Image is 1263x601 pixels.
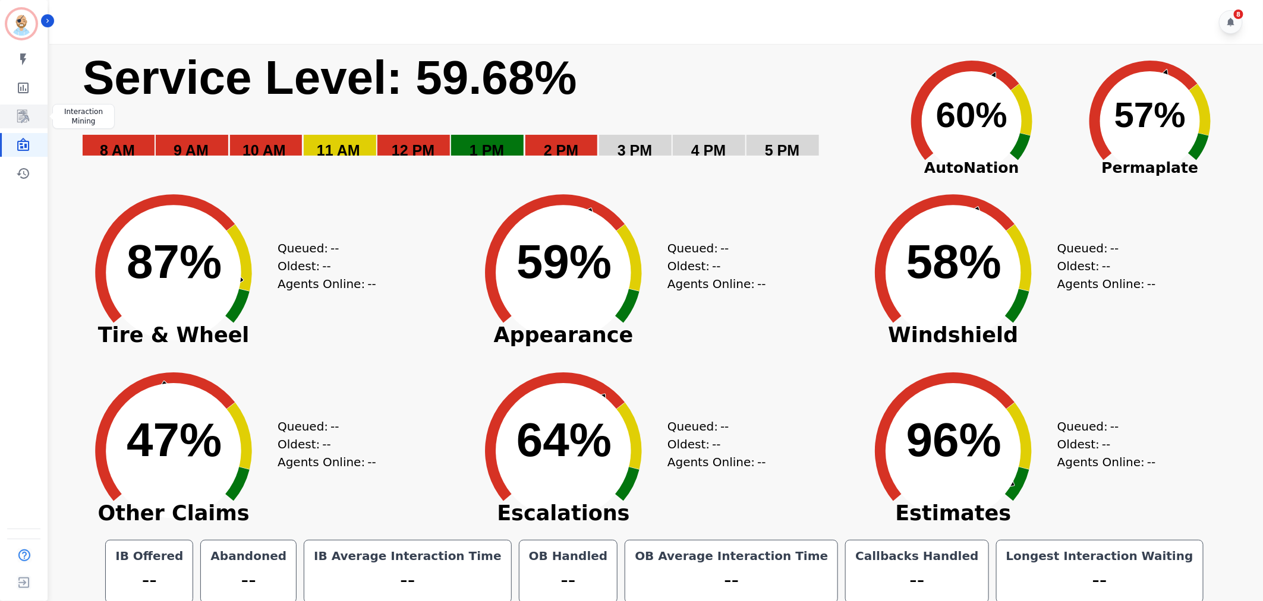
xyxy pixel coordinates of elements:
div: Agents Online: [667,275,768,293]
text: 2 PM [544,142,578,159]
span: Escalations [459,507,667,519]
div: OB Average Interaction Time [632,548,830,564]
div: Agents Online: [278,275,379,293]
text: 1 PM [470,142,504,159]
div: -- [853,564,981,596]
span: Other Claims [70,507,278,519]
div: Oldest: [667,257,757,275]
text: 47% [127,413,222,466]
div: -- [113,564,185,596]
span: -- [322,435,330,453]
span: -- [712,435,720,453]
div: Queued: [278,239,367,257]
span: -- [1110,239,1119,257]
div: IB Offered [113,548,185,564]
div: Agents Online: [1057,275,1158,293]
span: Windshield [849,329,1057,341]
span: -- [322,257,330,275]
span: Appearance [459,329,667,341]
div: Oldest: [278,435,367,453]
span: -- [1102,257,1110,275]
div: Queued: [667,239,757,257]
div: -- [311,564,504,596]
div: -- [1004,564,1196,596]
svg: Service Level: 0% [81,49,880,176]
text: 60% [936,95,1007,135]
text: 8 AM [100,142,135,159]
text: 58% [906,235,1001,288]
span: -- [330,239,339,257]
span: -- [712,257,720,275]
text: 96% [906,413,1001,466]
span: -- [720,239,729,257]
text: 87% [127,235,222,288]
span: -- [1110,417,1119,435]
span: -- [757,275,766,293]
div: Agents Online: [1057,453,1158,471]
span: -- [1102,435,1110,453]
div: Queued: [1057,239,1147,257]
div: Oldest: [1057,435,1147,453]
text: 3 PM [618,142,652,159]
span: -- [330,417,339,435]
text: 5 PM [765,142,799,159]
div: Longest Interaction Waiting [1004,548,1196,564]
span: -- [367,453,376,471]
div: Agents Online: [667,453,768,471]
text: 59% [516,235,612,288]
div: Queued: [1057,417,1147,435]
span: Tire & Wheel [70,329,278,341]
div: -- [208,564,289,596]
div: Oldest: [278,257,367,275]
text: 64% [516,413,612,466]
span: AutoNation [883,157,1061,179]
span: -- [367,275,376,293]
span: -- [1147,275,1155,293]
text: 57% [1114,95,1186,135]
text: 11 AM [317,142,360,159]
div: Queued: [278,417,367,435]
div: 8 [1234,10,1243,19]
div: OB Handled [527,548,610,564]
span: -- [720,417,729,435]
span: Permaplate [1061,157,1239,179]
text: Service Level: 59.68% [83,51,577,104]
div: Agents Online: [278,453,379,471]
span: -- [1147,453,1155,471]
text: 9 AM [174,142,209,159]
div: Oldest: [1057,257,1147,275]
text: 10 AM [242,142,286,159]
text: 4 PM [691,142,726,159]
div: IB Average Interaction Time [311,548,504,564]
div: -- [632,564,830,596]
span: -- [757,453,766,471]
img: Bordered avatar [7,10,36,38]
div: -- [527,564,610,596]
span: Estimates [849,507,1057,519]
div: Callbacks Handled [853,548,981,564]
div: Abandoned [208,548,289,564]
text: 12 PM [392,142,434,159]
div: Queued: [667,417,757,435]
div: Oldest: [667,435,757,453]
